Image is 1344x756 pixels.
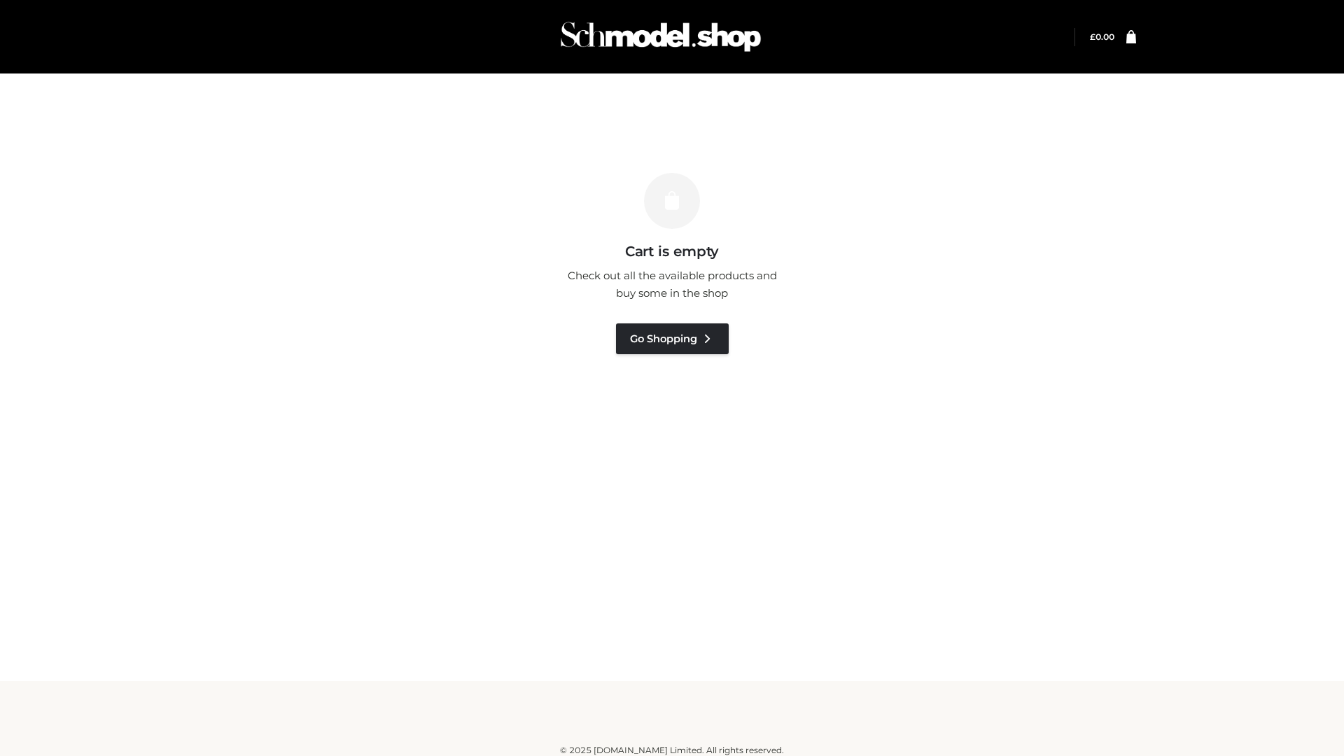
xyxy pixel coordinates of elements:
[1090,31,1114,42] bdi: 0.00
[616,323,729,354] a: Go Shopping
[1090,31,1095,42] span: £
[560,267,784,302] p: Check out all the available products and buy some in the shop
[1090,31,1114,42] a: £0.00
[556,9,766,64] img: Schmodel Admin 964
[239,243,1105,260] h3: Cart is empty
